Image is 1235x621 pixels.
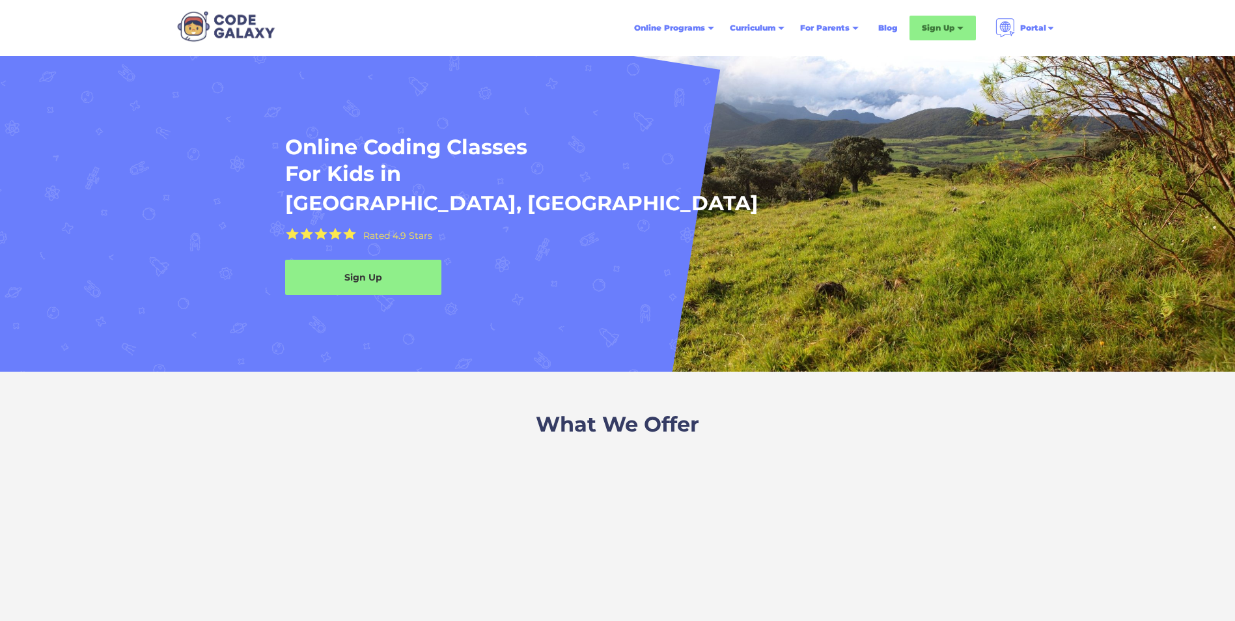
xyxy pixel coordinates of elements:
[1020,21,1046,34] div: Portal
[285,133,848,187] h1: Online Coding Classes For Kids in
[730,21,775,34] div: Curriculum
[285,190,758,217] h1: [GEOGRAPHIC_DATA], [GEOGRAPHIC_DATA]
[909,16,976,40] div: Sign Up
[343,228,356,240] img: Yellow Star - the Code Galaxy
[300,228,313,240] img: Yellow Star - the Code Galaxy
[285,271,441,284] div: Sign Up
[329,228,342,240] img: Yellow Star - the Code Galaxy
[800,21,850,34] div: For Parents
[285,260,441,295] a: Sign Up
[722,16,792,40] div: Curriculum
[286,228,299,240] img: Yellow Star - the Code Galaxy
[314,228,327,240] img: Yellow Star - the Code Galaxy
[634,21,705,34] div: Online Programs
[626,16,722,40] div: Online Programs
[870,16,906,40] a: Blog
[922,21,954,34] div: Sign Up
[988,13,1063,43] div: Portal
[792,16,867,40] div: For Parents
[363,231,432,240] div: Rated 4.9 Stars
